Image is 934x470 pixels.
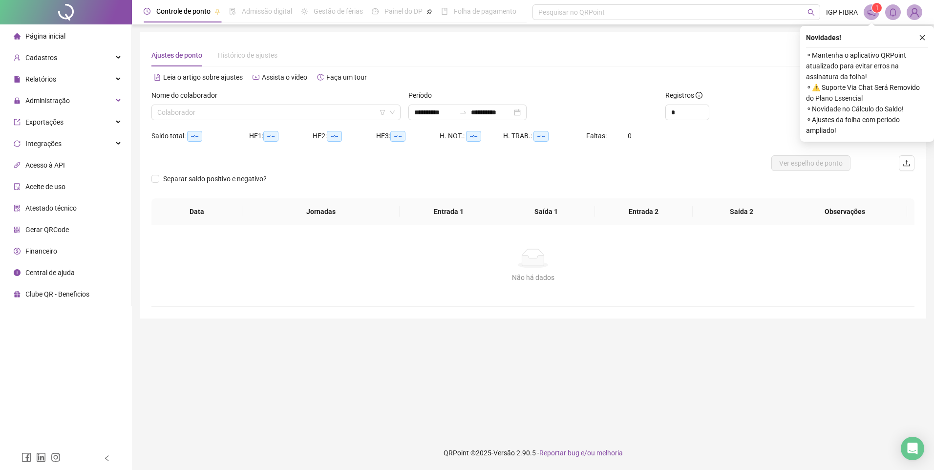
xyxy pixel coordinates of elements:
span: Clube QR - Beneficios [25,290,89,298]
span: Admissão digital [242,7,292,15]
span: Cadastros [25,54,57,62]
span: Registros [665,90,702,101]
span: Assista o vídeo [262,73,307,81]
span: 1 [875,4,879,11]
span: Acesso à API [25,161,65,169]
span: info-circle [696,92,702,99]
span: youtube [253,74,259,81]
span: export [14,119,21,126]
span: bell [889,8,897,17]
span: Administração [25,97,70,105]
th: Saída 2 [693,198,790,225]
th: Entrada 1 [400,198,497,225]
span: dashboard [372,8,379,15]
span: home [14,33,21,40]
img: 37285 [907,5,922,20]
sup: 1 [872,3,882,13]
div: H. NOT.: [440,130,503,142]
span: Ajustes de ponto [151,51,202,59]
span: audit [14,183,21,190]
span: pushpin [214,9,220,15]
span: Página inicial [25,32,65,40]
span: qrcode [14,226,21,233]
span: Controle de ponto [156,7,211,15]
th: Saída 1 [497,198,595,225]
span: swap-right [459,108,467,116]
label: Nome do colaborador [151,90,224,101]
span: ⚬ Novidade no Cálculo do Saldo! [806,104,928,114]
span: sun [301,8,308,15]
span: sync [14,140,21,147]
span: info-circle [14,269,21,276]
span: IGP FIBRA [826,7,858,18]
span: Reportar bug e/ou melhoria [539,449,623,457]
span: file-text [154,74,161,81]
span: close [919,34,926,41]
span: Histórico de ajustes [218,51,277,59]
span: --:-- [466,131,481,142]
div: Open Intercom Messenger [901,437,924,460]
th: Observações [783,198,907,225]
span: facebook [21,452,31,462]
span: ⚬ ⚠️ Suporte Via Chat Será Removido do Plano Essencial [806,82,928,104]
span: upload [903,159,911,167]
span: file [14,76,21,83]
span: Central de ajuda [25,269,75,277]
span: api [14,162,21,169]
span: Faça um tour [326,73,367,81]
span: to [459,108,467,116]
span: Exportações [25,118,64,126]
span: clock-circle [144,8,150,15]
div: Não há dados [163,272,903,283]
span: instagram [51,452,61,462]
span: 0 [628,132,632,140]
span: linkedin [36,452,46,462]
span: Versão [493,449,515,457]
span: ⚬ Mantenha o aplicativo QRPoint atualizado para evitar erros na assinatura da folha! [806,50,928,82]
span: Gestão de férias [314,7,363,15]
span: Faltas: [586,132,608,140]
span: history [317,74,324,81]
span: Atestado técnico [25,204,77,212]
span: down [389,109,395,115]
span: solution [14,205,21,212]
span: book [441,8,448,15]
footer: QRPoint © 2025 - 2.90.5 - [132,436,934,470]
span: Aceite de uso [25,183,65,191]
span: --:-- [533,131,549,142]
span: Gerar QRCode [25,226,69,234]
div: H. TRAB.: [503,130,586,142]
span: search [807,9,815,16]
span: Painel do DP [384,7,423,15]
span: ⚬ Ajustes da folha com período ampliado! [806,114,928,136]
span: Leia o artigo sobre ajustes [163,73,243,81]
span: pushpin [426,9,432,15]
span: Observações [791,206,899,217]
div: HE 3: [376,130,440,142]
span: Relatórios [25,75,56,83]
span: notification [867,8,876,17]
label: Período [408,90,438,101]
span: Novidades ! [806,32,841,43]
span: dollar [14,248,21,255]
span: Integrações [25,140,62,148]
span: gift [14,291,21,298]
th: Entrada 2 [595,198,693,225]
span: left [104,455,110,462]
span: file-done [229,8,236,15]
span: Folha de pagamento [454,7,516,15]
span: lock [14,97,21,104]
span: filter [380,109,385,115]
span: user-add [14,54,21,61]
span: Financeiro [25,247,57,255]
button: Ver espelho de ponto [771,155,850,171]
